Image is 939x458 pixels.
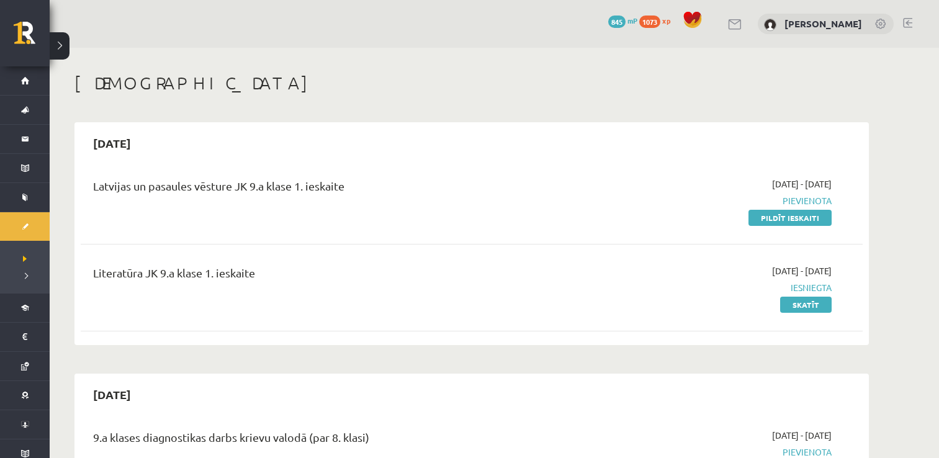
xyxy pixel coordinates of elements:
[14,22,50,53] a: Rīgas 1. Tālmācības vidusskola
[772,429,832,442] span: [DATE] - [DATE]
[662,16,670,25] span: xp
[772,264,832,277] span: [DATE] - [DATE]
[93,177,579,200] div: Latvijas un pasaules vēsture JK 9.a klase 1. ieskaite
[608,16,626,28] span: 845
[598,194,832,207] span: Pievienota
[81,128,143,158] h2: [DATE]
[74,73,869,94] h1: [DEMOGRAPHIC_DATA]
[639,16,660,28] span: 1073
[93,264,579,287] div: Literatūra JK 9.a klase 1. ieskaite
[627,16,637,25] span: mP
[639,16,676,25] a: 1073 xp
[81,380,143,409] h2: [DATE]
[608,16,637,25] a: 845 mP
[772,177,832,191] span: [DATE] - [DATE]
[748,210,832,226] a: Pildīt ieskaiti
[784,17,862,30] a: [PERSON_NAME]
[780,297,832,313] a: Skatīt
[764,19,776,31] img: Markuss Jahovičs
[598,281,832,294] span: Iesniegta
[93,429,579,452] div: 9.a klases diagnostikas darbs krievu valodā (par 8. klasi)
